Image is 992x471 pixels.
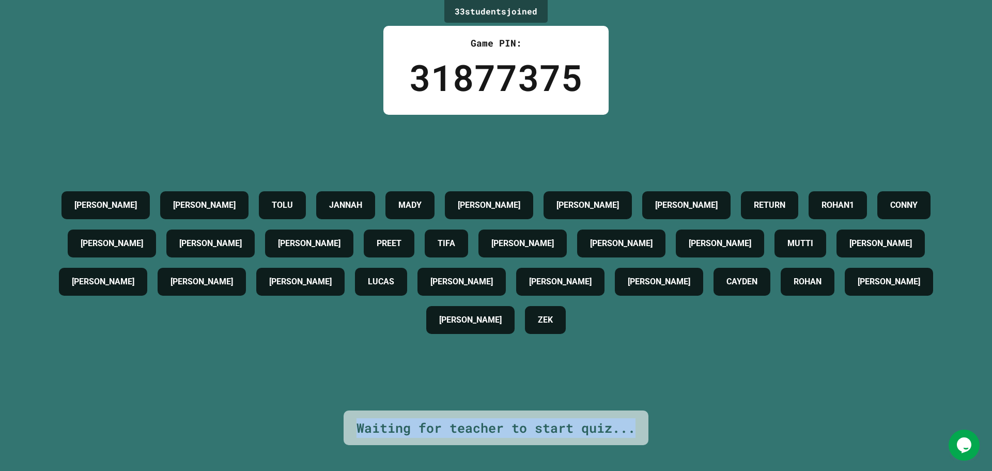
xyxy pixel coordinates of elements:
[538,314,553,326] h4: ZEK
[491,237,554,250] h4: [PERSON_NAME]
[556,199,619,211] h4: [PERSON_NAME]
[179,237,242,250] h4: [PERSON_NAME]
[430,276,493,288] h4: [PERSON_NAME]
[628,276,690,288] h4: [PERSON_NAME]
[409,36,583,50] div: Game PIN:
[529,276,592,288] h4: [PERSON_NAME]
[458,199,520,211] h4: [PERSON_NAME]
[949,430,982,461] iframe: chat widget
[398,199,422,211] h4: MADY
[269,276,332,288] h4: [PERSON_NAME]
[655,199,718,211] h4: [PERSON_NAME]
[439,314,502,326] h4: [PERSON_NAME]
[81,237,143,250] h4: [PERSON_NAME]
[858,276,920,288] h4: [PERSON_NAME]
[377,237,401,250] h4: PREET
[689,237,751,250] h4: [PERSON_NAME]
[822,199,854,211] h4: ROHAN1
[409,50,583,104] div: 31877375
[173,199,236,211] h4: [PERSON_NAME]
[272,199,293,211] h4: TOLU
[794,276,822,288] h4: ROHAN
[890,199,918,211] h4: CONNY
[849,237,912,250] h4: [PERSON_NAME]
[590,237,653,250] h4: [PERSON_NAME]
[754,199,785,211] h4: RETURN
[329,199,362,211] h4: JANNAH
[787,237,813,250] h4: MUTTI
[438,237,455,250] h4: TIFA
[278,237,340,250] h4: [PERSON_NAME]
[171,276,233,288] h4: [PERSON_NAME]
[726,276,757,288] h4: CAYDEN
[72,276,134,288] h4: [PERSON_NAME]
[368,276,394,288] h4: LUCAS
[357,418,636,438] div: Waiting for teacher to start quiz...
[74,199,137,211] h4: [PERSON_NAME]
